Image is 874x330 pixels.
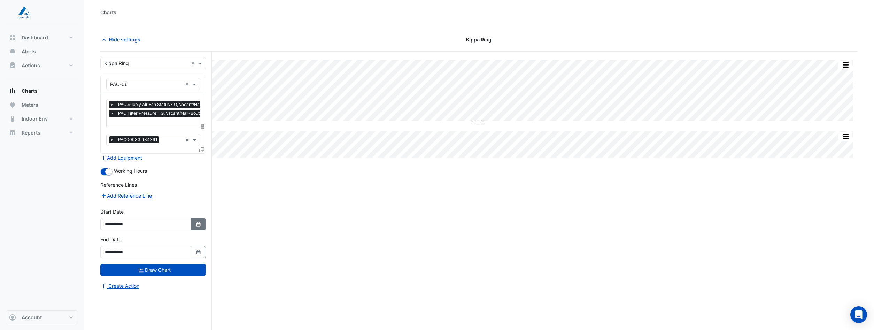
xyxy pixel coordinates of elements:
span: Charts [22,87,38,94]
span: × [109,101,115,108]
app-icon: Actions [9,62,16,69]
button: More Options [838,132,852,141]
span: Indoor Env [22,115,48,122]
button: More Options [838,61,852,69]
button: Charts [6,84,78,98]
span: Reports [22,129,40,136]
label: Reference Lines [100,181,137,189]
app-icon: Reports [9,129,16,136]
app-icon: Meters [9,101,16,108]
label: End Date [100,236,121,243]
button: Alerts [6,45,78,59]
button: Create Action [100,282,140,290]
span: Clear [185,80,191,88]
span: Clear [185,136,191,144]
span: × [109,136,115,143]
button: Draw Chart [100,264,206,276]
button: Add Equipment [100,154,142,162]
span: Alerts [22,48,36,55]
span: Meters [22,101,38,108]
app-icon: Dashboard [9,34,16,41]
button: Dashboard [6,31,78,45]
button: Indoor Env [6,112,78,126]
span: Account [22,314,42,321]
span: Working Hours [114,168,147,174]
button: Account [6,310,78,324]
span: PAC00033 934391 [116,136,159,143]
img: Company Logo [8,6,40,20]
button: Actions [6,59,78,72]
fa-icon: Select Date [195,221,202,227]
span: Dashboard [22,34,48,41]
span: Hide settings [109,36,140,43]
span: Kippa Ring [466,36,492,43]
div: Charts [100,9,116,16]
button: Hide settings [100,33,145,46]
span: PAC Filter Pressure - G, Vacant/Nail-Boutique/Real-Health/BWS [116,110,246,117]
span: Choose Function [200,123,206,129]
fa-icon: Select Date [195,249,202,255]
span: Clone Favourites and Tasks from this Equipment to other Equipment [199,147,204,153]
app-icon: Alerts [9,48,16,55]
button: Meters [6,98,78,112]
span: PAC Supply Air Fan Status - G, Vacant/Nail-Boutique/Real-Health/BWS [116,101,259,108]
span: Clear [191,60,197,67]
app-icon: Charts [9,87,16,94]
span: × [109,110,115,117]
button: Reports [6,126,78,140]
div: Open Intercom Messenger [850,306,867,323]
button: Add Reference Line [100,192,152,200]
label: Start Date [100,208,124,215]
app-icon: Indoor Env [9,115,16,122]
span: Actions [22,62,40,69]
